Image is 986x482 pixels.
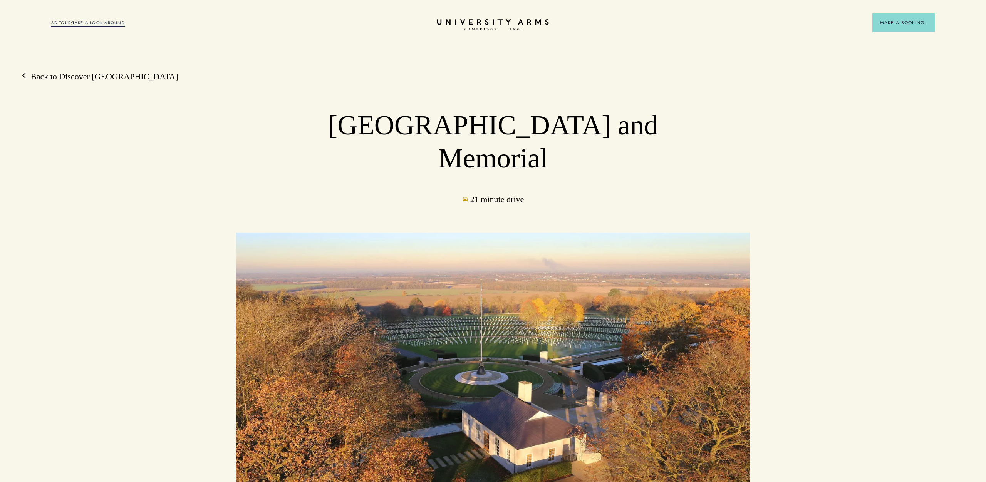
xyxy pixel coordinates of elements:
[51,20,125,27] a: 3D TOUR:TAKE A LOOK AROUND
[437,19,549,31] a: Home
[872,13,935,32] button: Make a BookingArrow icon
[924,22,927,24] img: Arrow icon
[288,192,699,206] p: 21 minute drive
[23,71,178,82] a: Back to Discover [GEOGRAPHIC_DATA]
[880,19,927,26] span: Make a Booking
[288,109,699,175] h1: [GEOGRAPHIC_DATA] and Memorial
